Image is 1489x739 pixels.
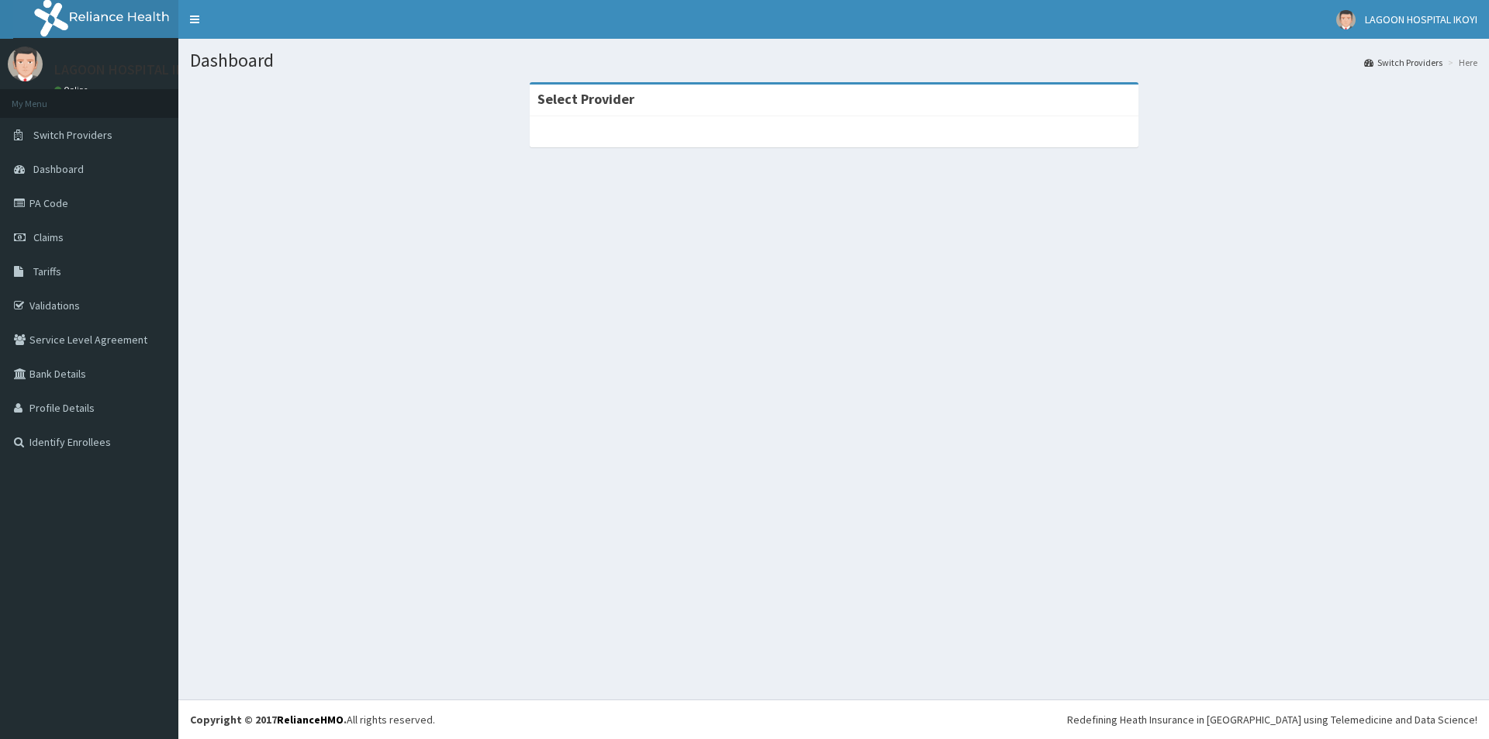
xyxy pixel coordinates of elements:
[33,230,64,244] span: Claims
[54,63,204,77] p: LAGOON HOSPITAL IKOYI
[190,713,347,727] strong: Copyright © 2017 .
[8,47,43,81] img: User Image
[1364,56,1442,69] a: Switch Providers
[54,85,92,95] a: Online
[537,90,634,108] strong: Select Provider
[190,50,1477,71] h1: Dashboard
[1444,56,1477,69] li: Here
[33,162,84,176] span: Dashboard
[1067,712,1477,727] div: Redefining Heath Insurance in [GEOGRAPHIC_DATA] using Telemedicine and Data Science!
[277,713,344,727] a: RelianceHMO
[33,128,112,142] span: Switch Providers
[1336,10,1356,29] img: User Image
[33,264,61,278] span: Tariffs
[1365,12,1477,26] span: LAGOON HOSPITAL IKOYI
[178,699,1489,739] footer: All rights reserved.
